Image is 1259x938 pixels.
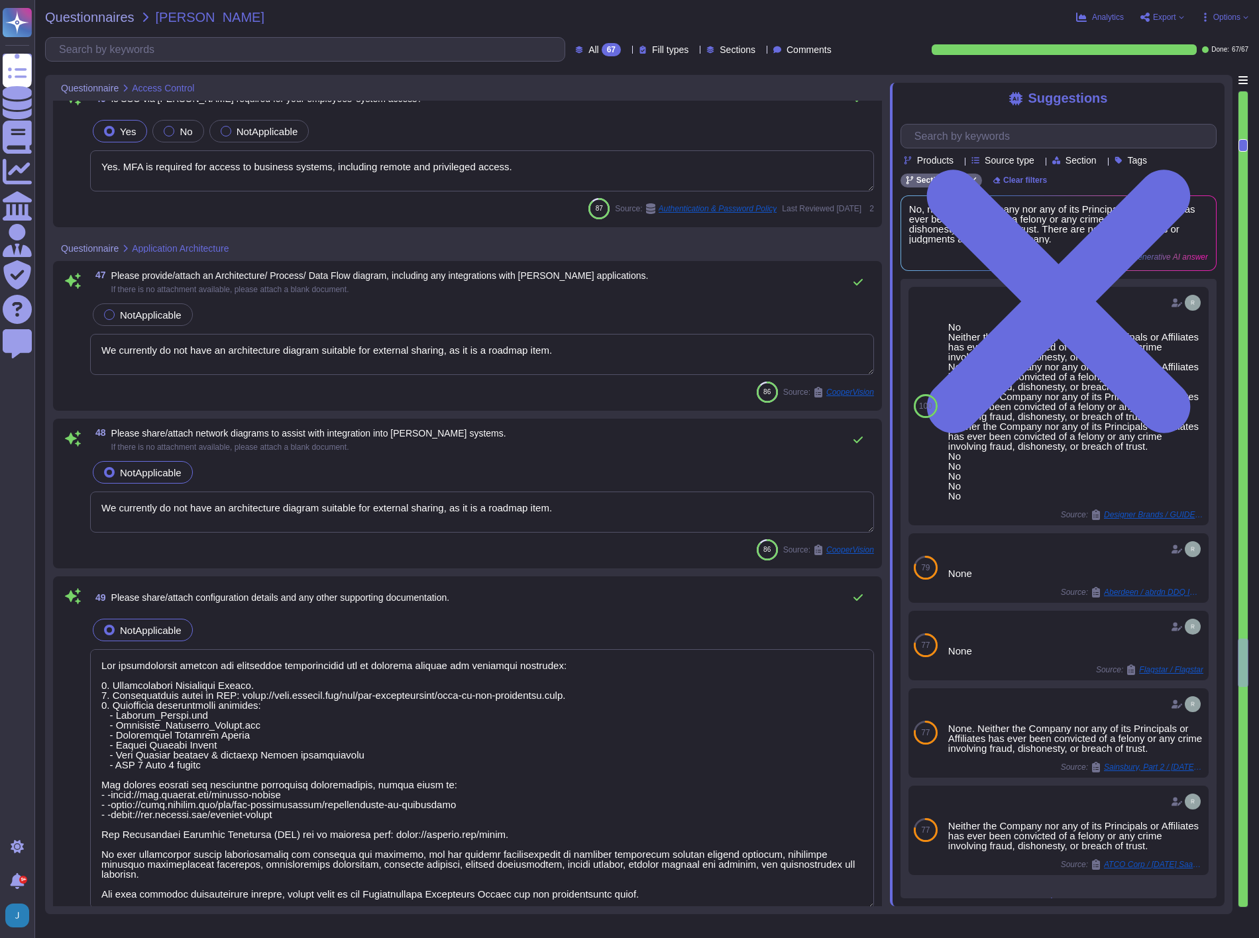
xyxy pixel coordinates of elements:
[1061,762,1203,772] span: Source:
[19,876,27,884] div: 9+
[237,126,298,137] span: NotApplicable
[90,94,106,103] span: 46
[1213,13,1240,21] span: Options
[120,625,182,636] span: NotApplicable
[120,126,136,137] span: Yes
[948,821,1203,851] div: Neither the Company nor any of its Principals or Affiliates has ever been convicted of a felony o...
[111,592,450,603] span: Please share/attach configuration details and any other supporting documentation.
[1104,860,1203,868] span: ATCO Corp / [DATE] SaaS Cyber Vendor Assessment Sectigo Copy
[908,125,1216,148] input: Search by keywords
[921,564,930,572] span: 79
[111,443,349,452] span: If there is no attachment available, please attach a blank document.
[588,45,599,54] span: All
[720,45,755,54] span: Sections
[132,83,194,93] span: Access Control
[120,309,182,321] span: NotApplicable
[782,205,861,213] span: Last Reviewed [DATE]
[1061,509,1203,520] span: Source:
[948,723,1203,753] div: None. Neither the Company nor any of its Principals or Affiliates has ever been convicted of a fe...
[659,205,777,213] span: Authentication & Password Policy
[783,387,874,397] span: Source:
[763,546,771,553] span: 86
[1104,511,1203,519] span: Designer Brands / GUIDEPOINT SECURITY LLC SIG Lite [DATE]
[919,402,932,410] span: 100
[156,11,264,24] span: [PERSON_NAME]
[652,45,688,54] span: Fill types
[90,334,874,375] textarea: We currently do not have an architecture diagram suitable for external sharing, as it is a roadma...
[763,388,771,395] span: 86
[1211,46,1229,53] span: Done:
[602,43,621,56] div: 67
[1096,664,1203,675] span: Source:
[1185,794,1201,809] img: user
[921,641,930,649] span: 77
[948,646,1203,656] div: None
[1092,13,1124,21] span: Analytics
[615,203,777,214] span: Source:
[111,428,506,439] span: Please share/attach network diagrams to assist with integration into [PERSON_NAME] systems.
[1185,696,1201,712] img: user
[1232,46,1248,53] span: 67 / 67
[948,568,1203,578] div: None
[783,545,874,555] span: Source:
[921,729,930,737] span: 77
[120,467,182,478] span: NotApplicable
[826,388,874,396] span: CooperVision
[90,150,874,191] textarea: Yes. MFA is required for access to business systems, including remote and privileged access.
[1061,587,1203,598] span: Source:
[90,428,106,437] span: 48
[826,546,874,554] span: CooperVision
[90,270,106,280] span: 47
[90,593,106,602] span: 49
[1153,13,1176,21] span: Export
[787,45,832,54] span: Comments
[1185,541,1201,557] img: user
[1104,588,1203,596] span: Aberdeen / abrdn DDQ IRR Low V1.3 Sectigo
[1104,763,1203,771] span: Sainsbury, Part 2 / [DATE] Sainsbury Supplier details and questions Copy
[901,896,1217,906] span: Load more...
[132,244,229,253] span: Application Architecture
[111,270,649,281] span: Please provide/attach an Architecture/ Process/ Data Flow diagram, including any integrations wit...
[5,904,29,927] img: user
[1061,859,1203,870] span: Source:
[1185,295,1201,311] img: user
[45,11,135,24] span: Questionnaires
[90,492,874,533] textarea: We currently do not have an architecture diagram suitable for external sharing, as it is a roadma...
[1139,666,1203,674] span: Flagstar / Flagstar
[1185,619,1201,635] img: user
[111,285,349,294] span: If there is no attachment available, please attach a blank document.
[1076,12,1124,23] button: Analytics
[52,38,565,61] input: Search by keywords
[3,901,38,930] button: user
[90,649,874,909] textarea: Lor ipsumdolorsit ametcon adi elitseddoe temporincidid utl et dolorema aliquae adm veniamqui nost...
[867,205,874,213] span: 2
[61,83,119,93] span: Questionnaire
[596,205,603,212] span: 87
[921,826,930,834] span: 77
[61,244,119,253] span: Questionnaire
[180,126,192,137] span: No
